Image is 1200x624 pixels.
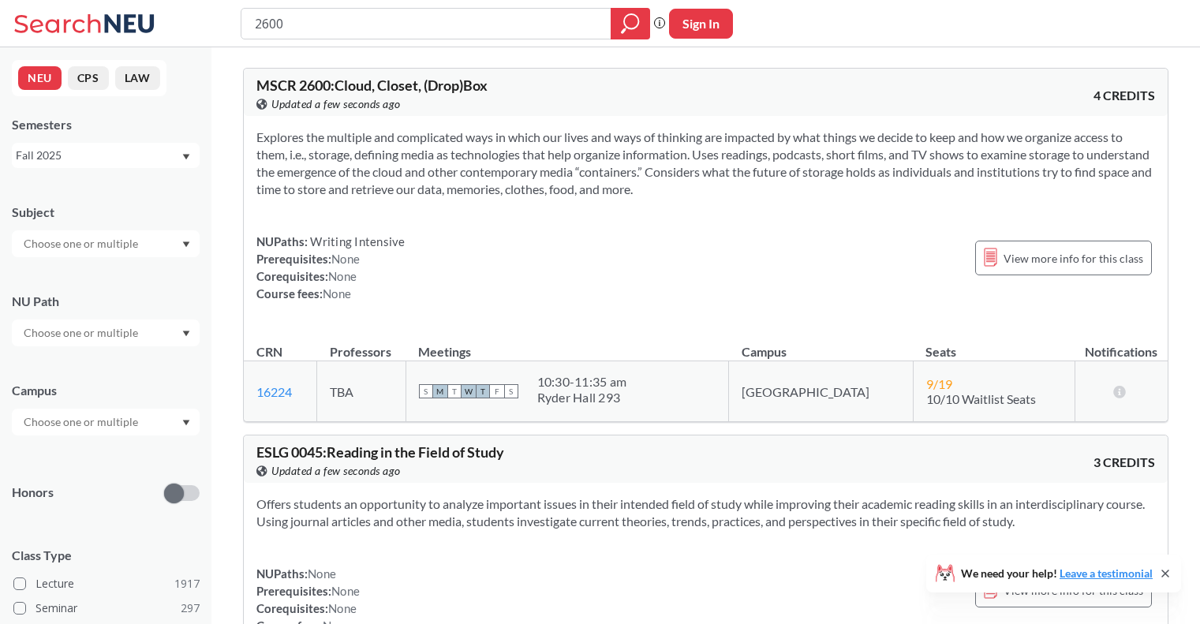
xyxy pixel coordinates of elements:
label: Lecture [13,574,200,594]
svg: Dropdown arrow [182,331,190,337]
span: F [490,384,504,398]
th: Notifications [1075,327,1168,361]
span: ESLG 0045 : Reading in the Field of Study [256,443,504,461]
a: 16224 [256,384,292,399]
th: Meetings [406,327,729,361]
span: 297 [181,600,200,617]
span: T [476,384,490,398]
th: Professors [317,327,406,361]
span: W [462,384,476,398]
div: Ryder Hall 293 [537,390,627,405]
span: None [331,584,360,598]
th: Seats [913,327,1075,361]
div: Dropdown arrow [12,409,200,435]
section: Explores the multiple and complicated ways in which our lives and ways of thinking are impacted b... [256,129,1155,198]
div: Semesters [12,116,200,133]
div: Fall 2025 [16,147,181,164]
span: Class Type [12,547,200,564]
span: 9 / 19 [926,376,952,391]
span: S [504,384,518,398]
button: NEU [18,66,62,90]
label: Seminar [13,598,200,618]
svg: magnifying glass [621,13,640,35]
span: Updated a few seconds ago [271,95,401,113]
div: Dropdown arrow [12,230,200,257]
span: View more info for this class [1004,248,1143,268]
td: TBA [317,361,406,422]
input: Class, professor, course number, "phrase" [253,10,600,37]
div: 10:30 - 11:35 am [537,374,627,390]
span: MSCR 2600 : Cloud, Closet, (Drop)Box [256,77,488,94]
span: 4 CREDITS [1093,87,1155,104]
span: 3 CREDITS [1093,454,1155,471]
span: Updated a few seconds ago [271,462,401,480]
span: None [328,601,357,615]
span: S [419,384,433,398]
span: T [447,384,462,398]
div: NUPaths: Prerequisites: Corequisites: Course fees: [256,233,406,302]
button: Sign In [669,9,733,39]
input: Choose one or multiple [16,323,148,342]
div: magnifying glass [611,8,650,39]
a: Leave a testimonial [1060,566,1153,580]
div: CRN [256,343,282,361]
span: None [328,269,357,283]
span: Writing Intensive [308,234,406,248]
p: Honors [12,484,54,502]
input: Choose one or multiple [16,234,148,253]
span: M [433,384,447,398]
svg: Dropdown arrow [182,420,190,426]
button: LAW [115,66,160,90]
button: CPS [68,66,109,90]
span: We need your help! [961,568,1153,579]
th: Campus [729,327,913,361]
td: [GEOGRAPHIC_DATA] [729,361,913,422]
svg: Dropdown arrow [182,241,190,248]
span: None [308,566,336,581]
div: Dropdown arrow [12,319,200,346]
span: None [323,286,351,301]
span: 1917 [174,575,200,592]
svg: Dropdown arrow [182,154,190,160]
div: Fall 2025Dropdown arrow [12,143,200,168]
span: 10/10 Waitlist Seats [926,391,1036,406]
div: Subject [12,204,200,221]
div: Campus [12,382,200,399]
span: None [331,252,360,266]
section: Offers students an opportunity to analyze important issues in their intended field of study while... [256,495,1155,530]
div: NU Path [12,293,200,310]
input: Choose one or multiple [16,413,148,432]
